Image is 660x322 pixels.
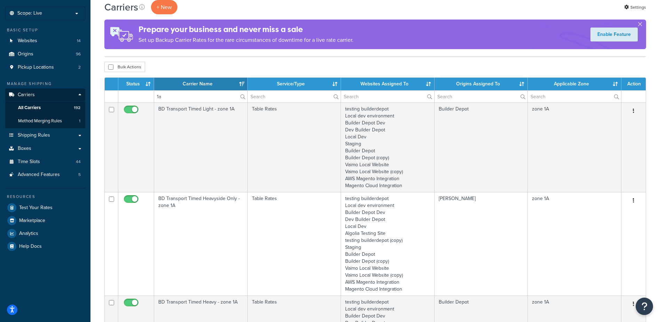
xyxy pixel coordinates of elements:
[19,205,53,211] span: Test Your Rates
[18,105,41,111] span: All Carriers
[590,28,638,41] a: Enable Feature
[528,91,621,102] input: Search
[5,115,85,128] li: Method Merging Rules
[18,51,33,57] span: Origins
[341,192,435,296] td: testing builderdepot Local dev environment Builder Depot Dev Dev Builder Depot Local Dev Algolia ...
[18,172,60,178] span: Advanced Features
[5,214,85,227] a: Marketplace
[18,146,31,152] span: Boxes
[5,168,85,181] li: Advanced Features
[624,2,646,12] a: Settings
[435,91,528,102] input: Search
[138,24,353,35] h4: Prepare your business and never miss a sale
[76,159,81,165] span: 44
[18,64,54,70] span: Pickup Locations
[5,61,85,74] li: Pickup Locations
[5,101,85,114] a: All Carriers 192
[19,218,45,224] span: Marketplace
[18,38,37,44] span: Websites
[77,38,81,44] span: 14
[76,51,81,57] span: 96
[5,155,85,168] a: Time Slots 44
[5,27,85,33] div: Basic Setup
[79,118,80,124] span: 1
[435,192,528,296] td: [PERSON_NAME]
[248,192,341,296] td: Table Rates
[104,20,138,49] img: ad-rules-rateshop-fe6ec290ccb7230408bd80ed9643f0289d75e0ffd9eb532fc0e269fcd187b520.png
[5,101,85,114] li: All Carriers
[621,78,646,90] th: Action
[5,240,85,253] a: Help Docs
[154,78,248,90] th: Carrier Name: activate to sort column ascending
[19,231,38,237] span: Analytics
[5,89,85,101] a: Carriers
[154,192,248,296] td: BD Transport Timed Heavyside Only - zone 1A
[636,298,653,315] button: Open Resource Center
[248,78,341,90] th: Service/Type: activate to sort column ascending
[5,201,85,214] a: Test Your Rates
[5,48,85,61] li: Origins
[435,102,528,192] td: Builder Depot
[19,244,42,250] span: Help Docs
[341,91,434,102] input: Search
[528,78,621,90] th: Applicable Zone: activate to sort column ascending
[5,227,85,240] a: Analytics
[104,0,138,14] h1: Carriers
[435,78,528,90] th: Origins Assigned To: activate to sort column ascending
[5,61,85,74] a: Pickup Locations 2
[248,102,341,192] td: Table Rates
[78,172,81,178] span: 5
[5,129,85,142] a: Shipping Rules
[18,132,50,138] span: Shipping Rules
[154,91,247,102] input: Search
[104,62,145,72] button: Bulk Actions
[118,78,154,90] th: Status: activate to sort column ascending
[17,10,42,16] span: Scope: Live
[341,102,435,192] td: testing builderdepot Local dev environment Builder Depot Dev Dev Builder Depot Local Dev Staging ...
[78,64,81,70] span: 2
[341,78,435,90] th: Websites Assigned To: activate to sort column ascending
[5,34,85,47] a: Websites 14
[5,115,85,128] a: Method Merging Rules 1
[5,155,85,168] li: Time Slots
[5,194,85,200] div: Resources
[528,102,621,192] td: zone 1A
[74,105,80,111] span: 192
[18,159,40,165] span: Time Slots
[18,92,35,98] span: Carriers
[154,102,248,192] td: BD Transport Timed Light - zone 1A
[5,142,85,155] a: Boxes
[5,168,85,181] a: Advanced Features 5
[248,91,341,102] input: Search
[18,118,62,124] span: Method Merging Rules
[5,89,85,128] li: Carriers
[528,192,621,296] td: zone 1A
[5,34,85,47] li: Websites
[5,81,85,87] div: Manage Shipping
[138,35,353,45] p: Set up Backup Carrier Rates for the rare circumstances of downtime for a live rate carrier.
[5,48,85,61] a: Origins 96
